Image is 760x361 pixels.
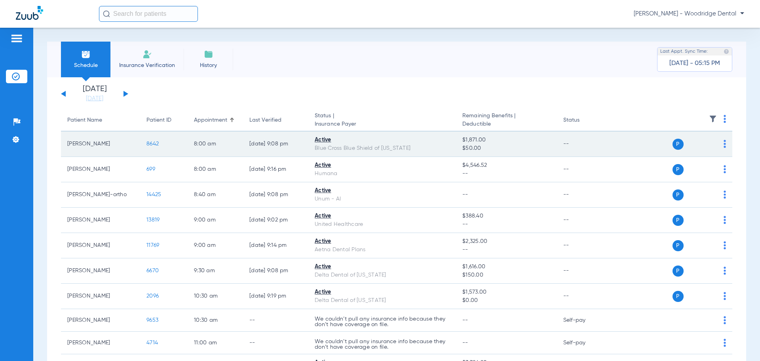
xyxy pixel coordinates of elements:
div: Unum - AI [315,195,450,203]
img: last sync help info [724,49,729,54]
span: [DATE] - 05:15 PM [669,59,720,67]
td: -- [243,332,308,354]
span: P [673,189,684,201]
img: group-dot-blue.svg [724,241,726,249]
td: [PERSON_NAME] [61,309,140,332]
td: -- [243,309,308,332]
td: [PERSON_NAME]-ortho [61,182,140,208]
span: -- [462,246,550,254]
td: 9:30 AM [188,258,243,284]
li: Misspellings ([PERSON_NAME] vs. [PERSON_NAME]) [32,222,137,239]
li: Missing Group ID [32,257,137,265]
span: $388.40 [462,212,550,220]
img: group-dot-blue.svg [724,115,726,123]
span: Deductible [462,120,550,128]
th: Status [557,109,610,132]
span: -- [462,317,468,323]
span: P [673,291,684,302]
h2: Common mismatches we’ll flag. [21,131,137,155]
a: Close [108,280,137,294]
p: We couldn’t pull any insurance info because they don’t have coverage on file. [315,316,450,327]
span: $0.00 [462,296,550,305]
td: [PERSON_NAME] [61,233,140,258]
li: Dependent listed as subscriber [32,248,137,257]
td: [PERSON_NAME] [61,132,140,157]
span: P [673,164,684,175]
div: Blue Cross Blue Shield of [US_STATE] [315,144,450,153]
span: 9653 [146,317,158,323]
span: -- [462,340,468,346]
span: -- [462,220,550,229]
div: Appointment [194,116,237,124]
span: $2,325.00 [462,237,550,246]
span: Insurance Verification [116,61,178,69]
span: P [673,139,684,150]
div: Patient ID [146,116,171,124]
div: Active [315,187,450,195]
img: group-dot-blue.svg [724,339,726,347]
div: Active [315,161,450,170]
div: Active [315,212,450,220]
span: [PERSON_NAME] - Woodridge Dental [634,10,744,18]
img: Zuub Logo [16,6,43,20]
th: Remaining Benefits | [456,109,557,132]
span: 8642 [146,141,159,147]
td: -- [557,233,610,258]
span: 13819 [146,217,160,223]
td: [DATE] 9:08 PM [243,182,308,208]
td: 8:00 AM [188,157,243,182]
p: We couldn’t pull any insurance info because they don’t have coverage on file. [315,339,450,350]
span: $50.00 [462,144,550,153]
div: United Healthcare [315,220,450,229]
img: group-dot-blue.svg [724,292,726,300]
span: Insurance Payer [315,120,450,128]
td: 10:30 AM [188,284,243,309]
span: 2096 [146,293,159,299]
td: Self-pay [557,332,610,354]
span: P [673,265,684,277]
a: Back [21,280,49,294]
span: $1,871.00 [462,136,550,144]
span: -- [462,170,550,178]
li: Last name suffixes ([PERSON_NAME]) [32,239,137,248]
td: [DATE] 9:16 PM [243,157,308,182]
div: Active [315,136,450,144]
span: History [190,61,227,69]
span: $150.00 [462,271,550,279]
td: [PERSON_NAME] [61,208,140,233]
img: group-dot-blue.svg [724,140,726,148]
img: Schedule [81,50,91,59]
td: -- [557,258,610,284]
input: Search for patients [99,6,198,22]
span: 6670 [146,268,159,273]
td: 9:00 AM [188,233,243,258]
img: hamburger-icon [10,34,23,43]
td: Self-pay [557,309,610,332]
p: Zuub syncs names, DOBs, and IDs from your PMS and compares them to the payer. Typical mismatches ... [21,162,137,189]
td: [DATE] 9:08 PM [243,258,308,284]
th: Status | [308,109,456,132]
a: [DATE] [71,95,118,103]
span: $4,546.52 [462,161,550,170]
span: 699 [146,166,155,172]
div: Delta Dental of [US_STATE] [315,271,450,279]
img: group-dot-blue.svg [724,267,726,275]
td: -- [557,157,610,182]
img: History [204,50,213,59]
span: Schedule [67,61,104,69]
img: filter.svg [709,115,717,123]
span: 4714 [146,340,158,346]
td: [PERSON_NAME] [61,258,140,284]
img: group-dot-blue.svg [724,191,726,199]
td: 10:30 AM [188,309,243,332]
div: Aetna Dental Plans [315,246,450,254]
td: [PERSON_NAME] [61,332,140,354]
img: group-dot-blue.svg [724,316,726,324]
td: -- [557,208,610,233]
span: -- [462,192,468,197]
td: -- [557,182,610,208]
div: Active [315,288,450,296]
span: P [673,215,684,226]
div: Delta Dental of [US_STATE] [315,296,450,305]
td: 11:00 AM [188,332,243,354]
